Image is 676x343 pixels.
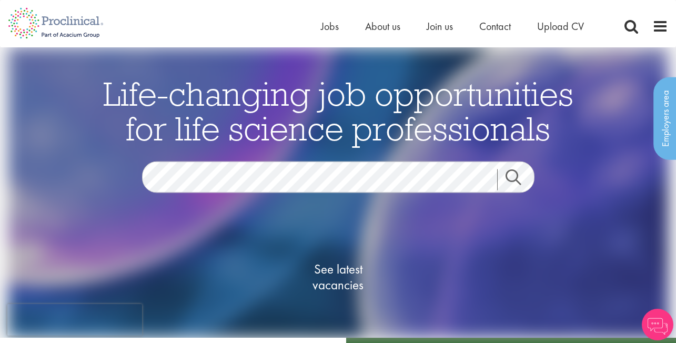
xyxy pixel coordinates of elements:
[103,72,573,149] span: Life-changing job opportunities for life science professionals
[286,219,391,335] a: See latestvacancies
[497,169,542,190] a: Job search submit button
[8,47,668,338] img: candidate home
[537,19,584,33] a: Upload CV
[7,304,142,336] iframe: reCAPTCHA
[321,19,339,33] a: Jobs
[642,309,673,340] img: Chatbot
[286,261,391,292] span: See latest vacancies
[427,19,453,33] a: Join us
[365,19,400,33] a: About us
[479,19,511,33] a: Contact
